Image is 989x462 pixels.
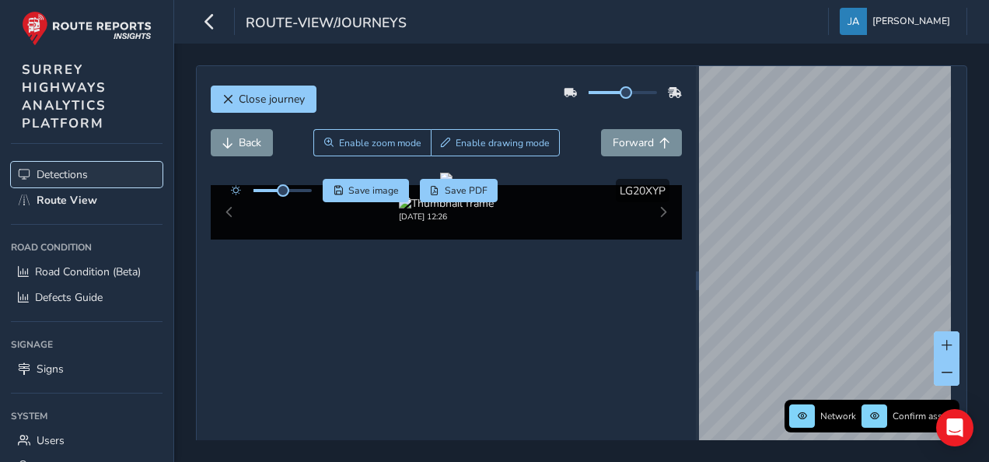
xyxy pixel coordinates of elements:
[893,410,955,422] span: Confirm assets
[348,184,399,197] span: Save image
[35,290,103,305] span: Defects Guide
[11,356,163,382] a: Signs
[37,167,88,182] span: Detections
[11,187,163,213] a: Route View
[11,259,163,285] a: Road Condition (Beta)
[936,409,973,446] div: Open Intercom Messenger
[11,162,163,187] a: Detections
[613,135,654,150] span: Forward
[399,196,494,211] img: Thumbnail frame
[22,11,152,46] img: rr logo
[399,211,494,222] div: [DATE] 12:26
[840,8,867,35] img: diamond-layout
[620,184,666,198] span: LG20XYP
[601,129,682,156] button: Forward
[11,285,163,310] a: Defects Guide
[11,236,163,259] div: Road Condition
[211,86,316,113] button: Close journey
[456,137,550,149] span: Enable drawing mode
[37,433,65,448] span: Users
[420,179,498,202] button: PDF
[323,179,409,202] button: Save
[239,92,305,107] span: Close journey
[872,8,950,35] span: [PERSON_NAME]
[246,13,407,35] span: route-view/journeys
[820,410,856,422] span: Network
[445,184,488,197] span: Save PDF
[431,129,561,156] button: Draw
[22,61,107,132] span: SURREY HIGHWAYS ANALYTICS PLATFORM
[239,135,261,150] span: Back
[35,264,141,279] span: Road Condition (Beta)
[339,137,421,149] span: Enable zoom mode
[840,8,956,35] button: [PERSON_NAME]
[11,333,163,356] div: Signage
[37,193,97,208] span: Route View
[313,129,431,156] button: Zoom
[211,129,273,156] button: Back
[37,362,64,376] span: Signs
[11,428,163,453] a: Users
[11,404,163,428] div: System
